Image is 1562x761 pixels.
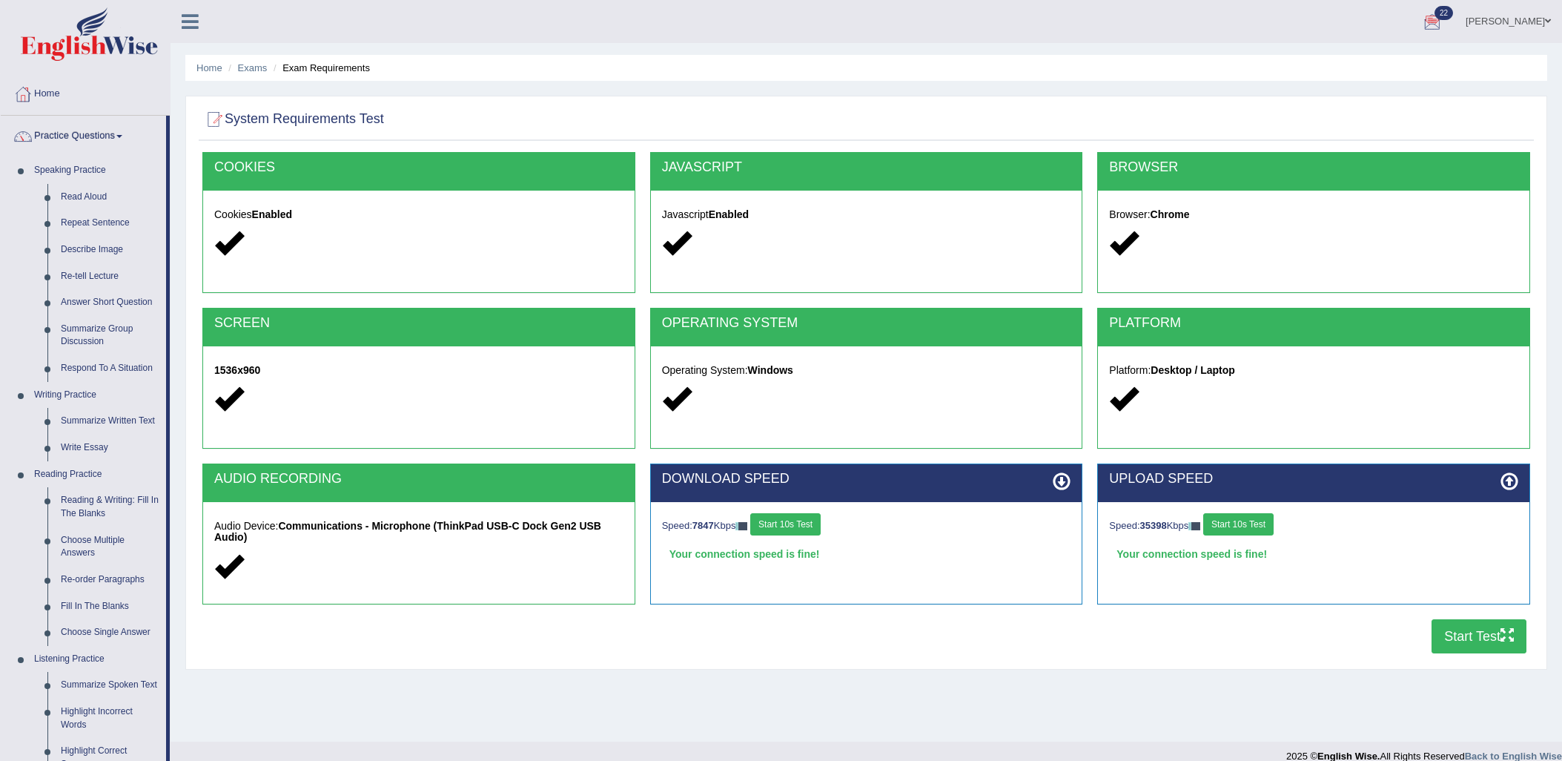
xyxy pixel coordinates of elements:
[27,461,166,488] a: Reading Practice
[1109,316,1518,331] h2: PLATFORM
[662,160,1071,175] h2: JAVASCRIPT
[54,619,166,646] a: Choose Single Answer
[214,364,260,376] strong: 1536x960
[54,408,166,435] a: Summarize Written Text
[1109,472,1518,487] h2: UPLOAD SPEED
[748,364,793,376] strong: Windows
[27,382,166,409] a: Writing Practice
[662,472,1071,487] h2: DOWNLOAD SPEED
[1203,513,1274,536] button: Start 10s Test
[1109,209,1518,220] h5: Browser:
[692,520,714,531] strong: 7847
[238,62,268,73] a: Exams
[202,108,384,131] h2: System Requirements Test
[54,289,166,316] a: Answer Short Question
[54,699,166,738] a: Highlight Incorrect Words
[270,61,370,75] li: Exam Requirements
[214,316,623,331] h2: SCREEN
[662,543,1071,565] div: Your connection speed is fine!
[662,316,1071,331] h2: OPERATING SYSTEM
[196,62,222,73] a: Home
[662,513,1071,539] div: Speed: Kbps
[1434,6,1453,20] span: 22
[54,435,166,461] a: Write Essay
[214,209,623,220] h5: Cookies
[54,316,166,355] a: Summarize Group Discussion
[214,520,601,543] strong: Communications - Microphone (ThinkPad USB-C Dock Gen2 USB Audio)
[252,208,292,220] strong: Enabled
[1109,543,1518,565] div: Your connection speed is fine!
[1109,160,1518,175] h2: BROWSER
[1140,520,1167,531] strong: 35398
[54,263,166,290] a: Re-tell Lecture
[1188,522,1200,530] img: ajax-loader-fb-connection.gif
[1432,619,1526,653] button: Start Test
[27,157,166,184] a: Speaking Practice
[1109,513,1518,539] div: Speed: Kbps
[662,209,1071,220] h5: Javascript
[735,522,747,530] img: ajax-loader-fb-connection.gif
[54,527,166,567] a: Choose Multiple Answers
[54,672,166,699] a: Summarize Spoken Text
[750,513,821,536] button: Start 10s Test
[54,210,166,237] a: Repeat Sentence
[1,116,166,153] a: Practice Questions
[214,521,623,544] h5: Audio Device:
[214,472,623,487] h2: AUDIO RECORDING
[27,646,166,673] a: Listening Practice
[1151,208,1190,220] strong: Chrome
[1,73,170,111] a: Home
[54,237,166,263] a: Describe Image
[1109,365,1518,376] h5: Platform:
[214,160,623,175] h2: COOKIES
[1151,364,1235,376] strong: Desktop / Laptop
[54,593,166,620] a: Fill In The Blanks
[54,487,166,527] a: Reading & Writing: Fill In The Blanks
[662,365,1071,376] h5: Operating System:
[709,208,749,220] strong: Enabled
[54,567,166,593] a: Re-order Paragraphs
[54,355,166,382] a: Respond To A Situation
[54,184,166,211] a: Read Aloud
